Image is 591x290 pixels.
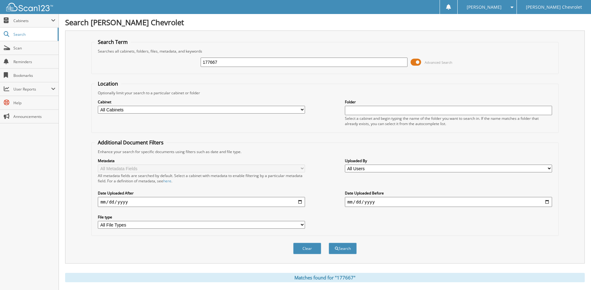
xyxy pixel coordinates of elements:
[95,139,167,146] legend: Additional Document Filters
[98,197,305,207] input: start
[345,197,552,207] input: end
[98,173,305,184] div: All metadata fields are searched by default. Select a cabinet with metadata to enable filtering b...
[345,190,552,196] label: Date Uploaded Before
[13,59,55,64] span: Reminders
[13,114,55,119] span: Announcements
[65,17,585,27] h1: Search [PERSON_NAME] Chevrolet
[345,116,552,126] div: Select a cabinet and begin typing the name of the folder you want to search in. If the name match...
[95,39,131,45] legend: Search Term
[98,99,305,105] label: Cabinet
[13,100,55,105] span: Help
[95,80,121,87] legend: Location
[425,60,452,65] span: Advanced Search
[293,243,321,254] button: Clear
[13,18,51,23] span: Cabinets
[13,45,55,51] span: Scan
[95,90,555,96] div: Optionally limit your search to a particular cabinet or folder
[467,5,502,9] span: [PERSON_NAME]
[98,214,305,220] label: File type
[13,32,55,37] span: Search
[98,190,305,196] label: Date Uploaded After
[65,273,585,282] div: Matches found for "177667"
[345,158,552,163] label: Uploaded By
[13,87,51,92] span: User Reports
[345,99,552,105] label: Folder
[13,73,55,78] span: Bookmarks
[526,5,582,9] span: [PERSON_NAME] Chevrolet
[6,3,53,11] img: scan123-logo-white.svg
[163,178,171,184] a: here
[98,158,305,163] label: Metadata
[95,49,555,54] div: Searches all cabinets, folders, files, metadata, and keywords
[95,149,555,154] div: Enhance your search for specific documents using filters such as date and file type.
[329,243,357,254] button: Search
